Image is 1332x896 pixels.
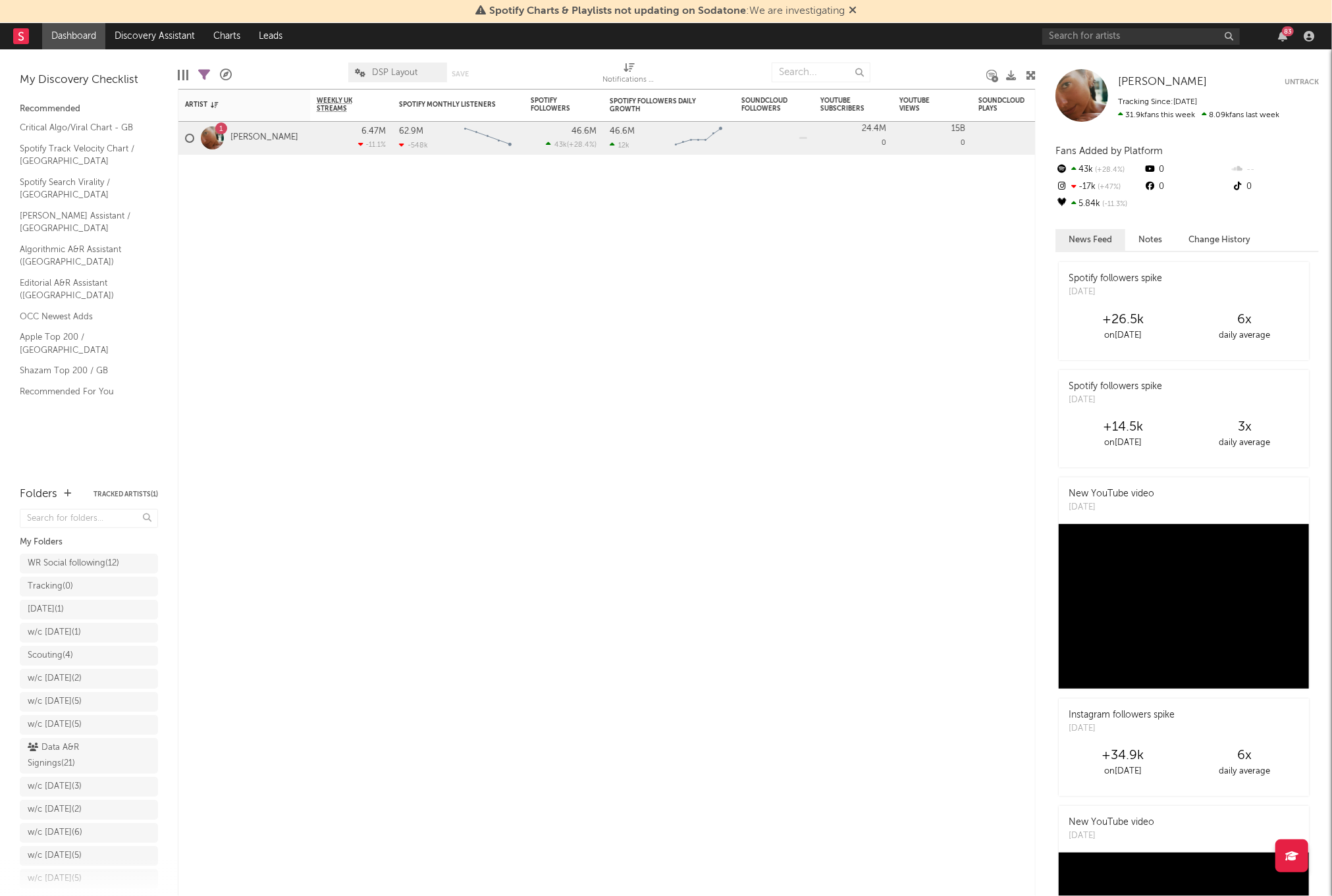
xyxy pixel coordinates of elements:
a: w/c [DATE](5) [20,692,158,712]
div: Spotify Monthly Listeners [399,101,498,109]
a: Charts [204,23,250,49]
div: 5.84k [1055,196,1143,213]
a: Critical Algo/Viral Chart - GB [20,120,145,135]
span: Fans Added by Platform [1055,146,1163,156]
div: Recommended [20,101,158,117]
div: Tracking ( 0 ) [28,579,73,594]
div: [DATE] [1069,722,1175,735]
div: Notifications (Artist) [603,72,656,88]
span: 31.9k fans this week [1118,111,1195,119]
button: 83 [1278,31,1287,41]
div: [DATE] ( 1 ) [28,602,64,618]
a: [PERSON_NAME] Assistant / [GEOGRAPHIC_DATA] [20,209,145,236]
a: Tracking(0) [20,577,158,596]
a: Apple Top 200 / [GEOGRAPHIC_DATA] [20,330,145,357]
div: 3 x [1184,419,1306,435]
span: +28.4 % [1093,167,1125,174]
svg: Chart title [458,122,518,155]
div: 0 [899,122,965,154]
div: -17k [1055,178,1143,196]
div: New YouTube video [1069,487,1154,501]
div: w/c [DATE] ( 5 ) [28,848,82,864]
span: 43k [554,142,567,149]
input: Search for artists [1042,28,1240,45]
a: w/c [DATE](6) [20,823,158,843]
div: Notifications (Artist) [603,56,656,94]
div: 0 [1143,161,1231,178]
div: Spotify Followers [531,97,577,113]
div: [DATE] [1069,286,1162,299]
div: [DATE] [1069,830,1154,843]
div: -11.1 % [358,140,386,149]
div: 43k [1055,161,1143,178]
div: 46.6M [572,127,597,136]
a: Dashboard [42,23,105,49]
a: OCC Newest Adds [20,309,145,324]
div: YouTube Subscribers [820,97,866,113]
div: Spotify followers spike [1069,380,1162,394]
button: Notes [1125,229,1175,251]
div: 46.6M [610,127,635,136]
span: [PERSON_NAME] [1118,76,1207,88]
span: -11.3 % [1100,201,1127,208]
span: Spotify Charts & Playlists not updating on Sodatone [489,6,746,16]
a: Discovery Assistant [105,23,204,49]
a: w/c [DATE](2) [20,800,158,820]
div: Spotify followers spike [1069,272,1162,286]
div: 12k [610,141,629,149]
div: 0 [820,122,886,154]
div: 83 [1282,26,1294,36]
a: Leads [250,23,292,49]
a: w/c [DATE](5) [20,715,158,735]
button: Change History [1175,229,1264,251]
div: Spotify Followers Daily Growth [610,97,708,113]
a: Scouting(4) [20,646,158,666]
div: SoundCloud Followers [741,97,787,113]
div: Edit Columns [178,56,188,94]
div: 6 x [1184,748,1306,764]
div: 24.4M [862,124,886,133]
div: Instagram followers spike [1069,708,1175,722]
a: Algorithmic A&R Assistant ([GEOGRAPHIC_DATA]) [20,242,145,269]
div: w/c [DATE] ( 3 ) [28,779,82,795]
svg: Chart title [669,122,728,155]
a: w/c [DATE](5) [20,869,158,889]
a: w/c [DATE](2) [20,669,158,689]
div: +14.5k [1062,419,1184,435]
div: -548k [399,141,428,149]
div: w/c [DATE] ( 5 ) [28,717,82,733]
div: 62.9M [399,127,423,136]
div: w/c [DATE] ( 1 ) [28,625,81,641]
div: 6.47M [361,127,386,136]
a: Data A&R Signings(21) [20,738,158,774]
div: New YouTube video [1069,816,1154,830]
div: A&R Pipeline [220,56,232,94]
div: w/c [DATE] ( 6 ) [28,825,82,841]
div: 0 [1143,178,1231,196]
button: Untrack [1285,76,1319,89]
div: 0 [1231,178,1319,196]
div: Folders [20,487,57,502]
div: YouTube Views [899,97,946,113]
div: ( ) [546,140,597,149]
a: [DATE](1) [20,600,158,619]
div: Data A&R Signings ( 21 ) [28,740,120,772]
span: 8.09k fans last week [1118,111,1279,119]
a: Spotify Track Velocity Chart / [GEOGRAPHIC_DATA] [20,142,145,169]
a: w/c [DATE](1) [20,623,158,643]
div: w/c [DATE] ( 5 ) [28,871,82,887]
div: My Discovery Checklist [20,72,158,88]
input: Search for folders... [20,509,158,528]
div: SoundCloud Plays [978,97,1025,113]
input: Search... [772,63,870,82]
div: daily average [1184,764,1306,779]
div: w/c [DATE] ( 5 ) [28,694,82,710]
div: on [DATE] [1062,328,1184,344]
span: +47 % [1096,184,1121,191]
div: 15B [951,124,965,133]
span: : We are investigating [489,6,845,16]
div: Scouting ( 4 ) [28,648,73,664]
a: Shazam Top 200 / GB [20,363,145,378]
a: WR Social following(12) [20,554,158,573]
a: w/c [DATE](5) [20,846,158,866]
